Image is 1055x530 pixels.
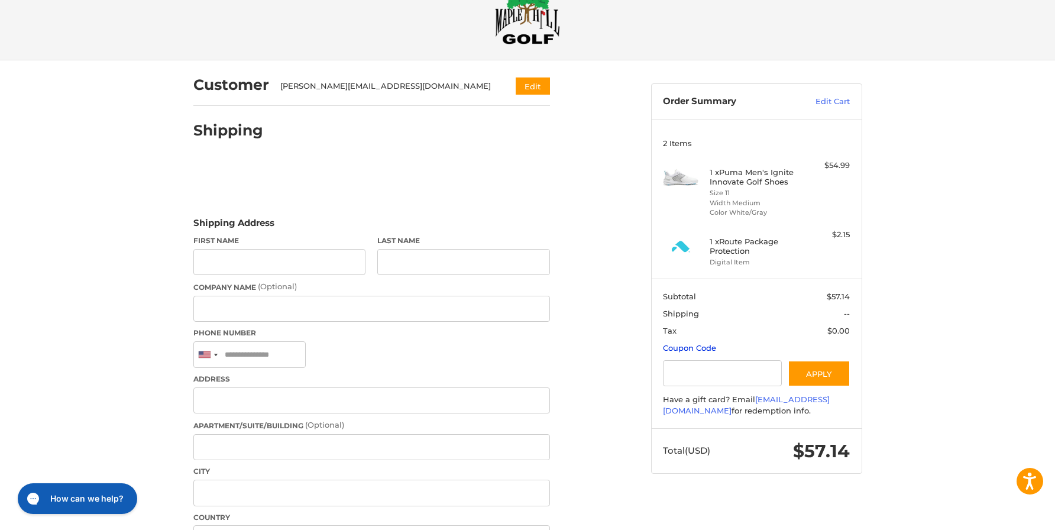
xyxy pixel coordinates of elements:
label: Phone Number [193,328,550,338]
div: $54.99 [803,160,850,172]
span: Tax [663,326,677,335]
legend: Shipping Address [193,216,274,235]
span: -- [844,309,850,318]
div: [PERSON_NAME][EMAIL_ADDRESS][DOMAIN_NAME] [280,80,493,92]
div: United States: +1 [194,342,221,367]
label: First Name [193,235,366,246]
span: $0.00 [827,326,850,335]
h2: Customer [193,76,269,94]
label: Company Name [193,281,550,293]
span: Subtotal [663,292,696,301]
input: Gift Certificate or Coupon Code [663,360,782,387]
div: $2.15 [803,229,850,241]
label: Last Name [377,235,550,246]
span: Total (USD) [663,445,710,456]
label: City [193,466,550,477]
button: Edit [516,77,550,95]
h3: 2 Items [663,138,850,148]
li: Digital Item [710,257,800,267]
label: Address [193,374,550,384]
small: (Optional) [305,420,344,429]
h3: Order Summary [663,96,790,108]
li: Color White/Gray [710,208,800,218]
a: Edit Cart [790,96,850,108]
button: Apply [788,360,850,387]
iframe: Gorgias live chat messenger [12,479,141,518]
span: $57.14 [793,440,850,462]
a: Coupon Code [663,343,716,353]
span: Shipping [663,309,699,318]
li: Size 11 [710,188,800,198]
h4: 1 x Puma Men's Ignite Innovate Golf Shoes [710,167,800,187]
div: Have a gift card? Email for redemption info. [663,394,850,417]
small: (Optional) [258,282,297,291]
span: $57.14 [827,292,850,301]
label: Country [193,512,550,523]
li: Width Medium [710,198,800,208]
label: Apartment/Suite/Building [193,419,550,431]
h4: 1 x Route Package Protection [710,237,800,256]
h2: Shipping [193,121,263,140]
